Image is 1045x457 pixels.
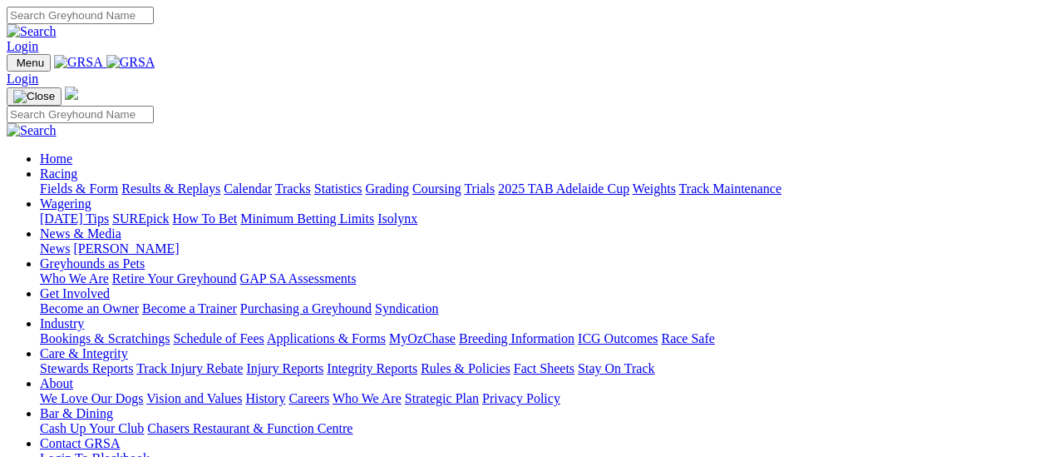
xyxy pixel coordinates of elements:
[147,421,352,435] a: Chasers Restaurant & Function Centre
[375,301,438,315] a: Syndication
[40,152,72,166] a: Home
[54,55,103,70] img: GRSA
[40,181,118,196] a: Fields & Form
[112,271,237,286] a: Retire Your Greyhound
[482,391,560,405] a: Privacy Policy
[7,24,57,39] img: Search
[106,55,155,70] img: GRSA
[40,196,91,211] a: Wagering
[240,271,357,286] a: GAP SA Assessments
[40,241,1038,256] div: News & Media
[578,331,658,345] a: ICG Outcomes
[40,391,143,405] a: We Love Our Dogs
[136,361,243,375] a: Track Injury Rebate
[121,181,220,196] a: Results & Replays
[40,301,1038,316] div: Get Involved
[333,391,402,405] a: Who We Are
[224,181,272,196] a: Calendar
[7,7,154,24] input: Search
[7,54,51,72] button: Toggle navigation
[366,181,409,196] a: Grading
[40,181,1038,196] div: Racing
[246,361,323,375] a: Injury Reports
[633,181,676,196] a: Weights
[240,211,374,226] a: Minimum Betting Limits
[679,181,781,196] a: Track Maintenance
[578,361,654,375] a: Stay On Track
[142,301,237,315] a: Become a Trainer
[146,391,242,405] a: Vision and Values
[245,391,285,405] a: History
[7,87,62,106] button: Toggle navigation
[7,123,57,138] img: Search
[661,331,714,345] a: Race Safe
[275,181,311,196] a: Tracks
[40,376,73,390] a: About
[514,361,574,375] a: Fact Sheets
[464,181,495,196] a: Trials
[405,391,479,405] a: Strategic Plan
[40,391,1038,406] div: About
[40,271,109,286] a: Who We Are
[314,181,362,196] a: Statistics
[173,331,264,345] a: Schedule of Fees
[40,421,1038,436] div: Bar & Dining
[40,211,1038,226] div: Wagering
[73,241,179,256] a: [PERSON_NAME]
[459,331,574,345] a: Breeding Information
[498,181,629,196] a: 2025 TAB Adelaide Cup
[7,39,38,53] a: Login
[13,90,55,103] img: Close
[40,361,133,375] a: Stewards Reports
[40,286,110,301] a: Get Involved
[173,211,238,226] a: How To Bet
[40,271,1038,286] div: Greyhounds as Pets
[267,331,386,345] a: Applications & Forms
[40,421,144,435] a: Cash Up Your Club
[40,211,109,226] a: [DATE] Tips
[40,406,113,420] a: Bar & Dining
[7,106,154,123] input: Search
[421,361,510,375] a: Rules & Policies
[412,181,461,196] a: Coursing
[65,87,78,100] img: logo-grsa-white.png
[40,316,84,330] a: Industry
[40,301,139,315] a: Become an Owner
[377,211,417,226] a: Isolynx
[40,241,70,256] a: News
[389,331,456,345] a: MyOzChase
[7,72,38,86] a: Login
[40,331,170,345] a: Bookings & Scratchings
[112,211,169,226] a: SUREpick
[288,391,329,405] a: Careers
[40,256,145,271] a: Greyhounds as Pets
[40,166,77,181] a: Racing
[17,57,44,69] span: Menu
[40,361,1038,376] div: Care & Integrity
[40,346,128,360] a: Care & Integrity
[40,436,120,450] a: Contact GRSA
[40,226,121,241] a: News & Media
[327,361,417,375] a: Integrity Reports
[40,331,1038,346] div: Industry
[240,301,372,315] a: Purchasing a Greyhound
